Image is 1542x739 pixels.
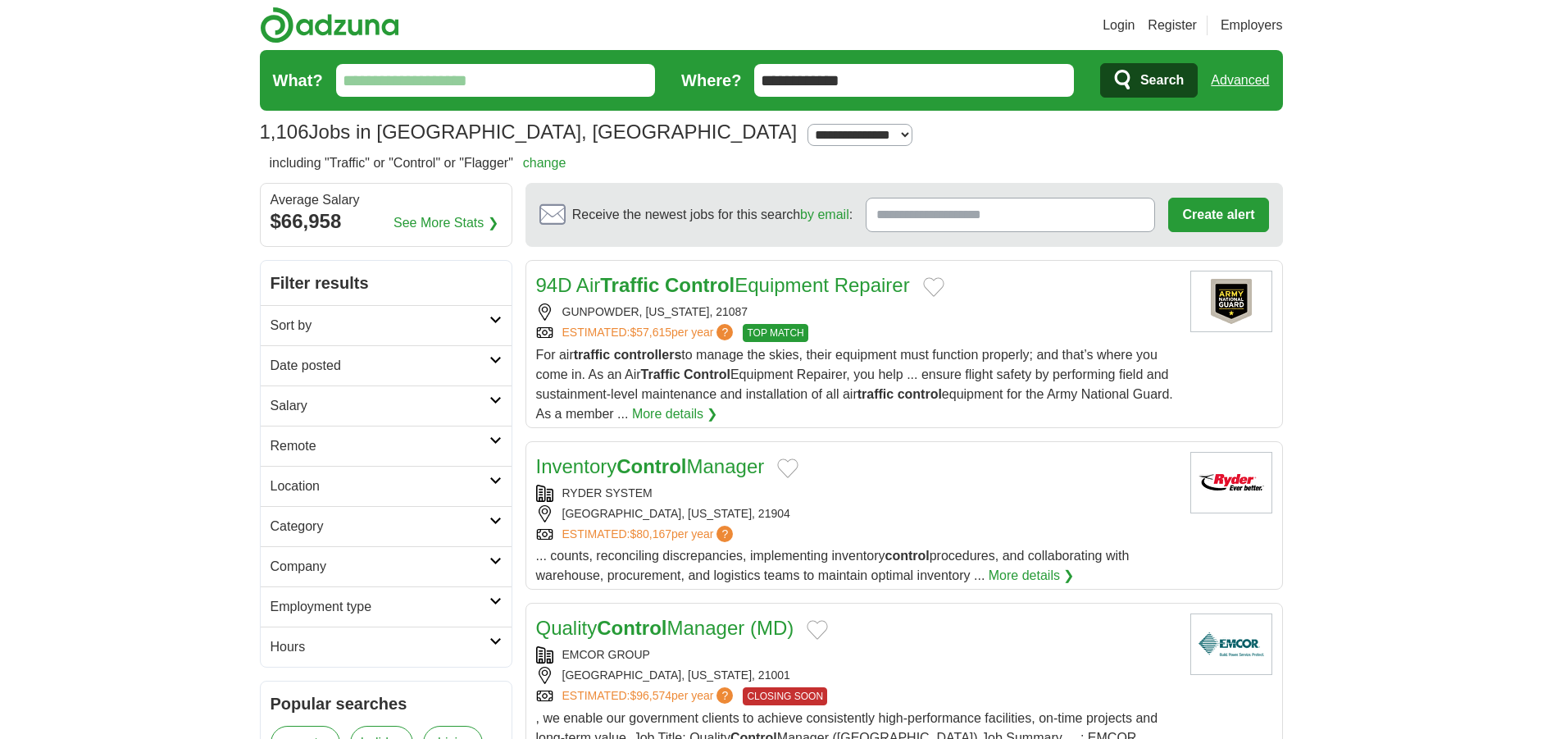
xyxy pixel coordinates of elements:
[536,549,1130,582] span: ... counts, reconciling discrepancies, implementing inventory procedures, and collaborating with ...
[261,261,512,305] h2: Filter results
[614,348,682,362] strong: controllers
[989,566,1075,586] a: More details ❯
[536,617,794,639] a: QualityControlManager (MD)
[632,404,718,424] a: More details ❯
[270,153,566,173] h2: including "Traffic" or "Control" or "Flagger"
[1221,16,1283,35] a: Employers
[536,455,765,477] a: InventoryControlManager
[261,627,512,667] a: Hours
[562,648,650,661] a: EMCOR GROUP
[261,345,512,385] a: Date posted
[536,667,1177,684] div: [GEOGRAPHIC_DATA], [US_STATE], 21001
[716,324,733,340] span: ?
[271,207,502,236] div: $66,958
[271,436,489,456] h2: Remote
[393,213,498,233] a: See More Stats ❯
[261,506,512,546] a: Category
[562,526,737,543] a: ESTIMATED:$80,167per year?
[271,637,489,657] h2: Hours
[681,68,741,93] label: Where?
[630,689,671,702] span: $96,574
[572,205,853,225] span: Receive the newest jobs for this search :
[885,549,929,563] strong: control
[1211,64,1269,97] a: Advanced
[273,68,323,93] label: What?
[641,367,680,381] strong: Traffic
[684,367,730,381] strong: Control
[271,477,489,496] h2: Location
[271,396,489,416] h2: Salary
[261,385,512,426] a: Salary
[857,387,894,401] strong: traffic
[1190,614,1272,675] img: EMCOR Group logo
[574,348,610,362] strong: traffic
[665,274,735,296] strong: Control
[271,557,489,577] h2: Company
[536,505,1177,522] div: [GEOGRAPHIC_DATA], [US_STATE], 21904
[1190,452,1272,513] img: Ryder System logo
[800,208,849,221] a: by email
[271,356,489,376] h2: Date posted
[261,305,512,345] a: Sort by
[807,620,828,640] button: Add to favorite jobs
[1140,64,1184,97] span: Search
[260,121,798,143] h1: Jobs in [GEOGRAPHIC_DATA], [GEOGRAPHIC_DATA]
[271,597,489,617] h2: Employment type
[260,117,309,147] span: 1,106
[1148,16,1197,35] a: Register
[271,691,502,716] h2: Popular searches
[261,426,512,466] a: Remote
[536,274,910,296] a: 94D AirTraffic ControlEquipment Repairer
[261,586,512,627] a: Employment type
[1103,16,1135,35] a: Login
[898,387,942,401] strong: control
[261,466,512,506] a: Location
[562,687,737,705] a: ESTIMATED:$96,574per year?
[743,687,827,705] span: CLOSING SOON
[260,7,399,43] img: Adzuna logo
[597,617,666,639] strong: Control
[536,303,1177,321] div: GUNPOWDER, [US_STATE], 21087
[616,455,686,477] strong: Control
[536,348,1173,421] span: For air to manage the skies, their equipment must function properly; and that’s where you come in...
[716,687,733,704] span: ?
[630,326,671,339] span: $57,615
[1100,63,1198,98] button: Search
[261,546,512,586] a: Company
[271,316,489,335] h2: Sort by
[630,527,671,541] span: $80,167
[600,274,659,296] strong: Traffic
[523,156,566,170] a: change
[716,526,733,542] span: ?
[562,324,737,342] a: ESTIMATED:$57,615per year?
[743,324,807,342] span: TOP MATCH
[777,458,798,478] button: Add to favorite jobs
[562,486,653,500] a: RYDER SYSTEM
[271,194,502,207] div: Average Salary
[271,517,489,536] h2: Category
[1168,198,1268,232] button: Create alert
[923,277,944,297] button: Add to favorite jobs
[1190,271,1272,332] img: Company logo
